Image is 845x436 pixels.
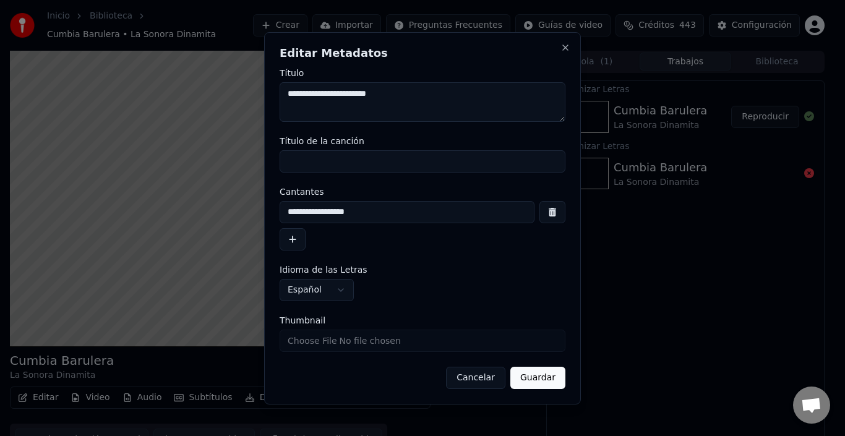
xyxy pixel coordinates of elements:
label: Título de la canción [280,137,565,145]
label: Cantantes [280,187,565,196]
span: Thumbnail [280,316,325,325]
h2: Editar Metadatos [280,48,565,59]
button: Cancelar [446,367,505,389]
label: Título [280,69,565,77]
span: Idioma de las Letras [280,265,367,274]
button: Guardar [510,367,565,389]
